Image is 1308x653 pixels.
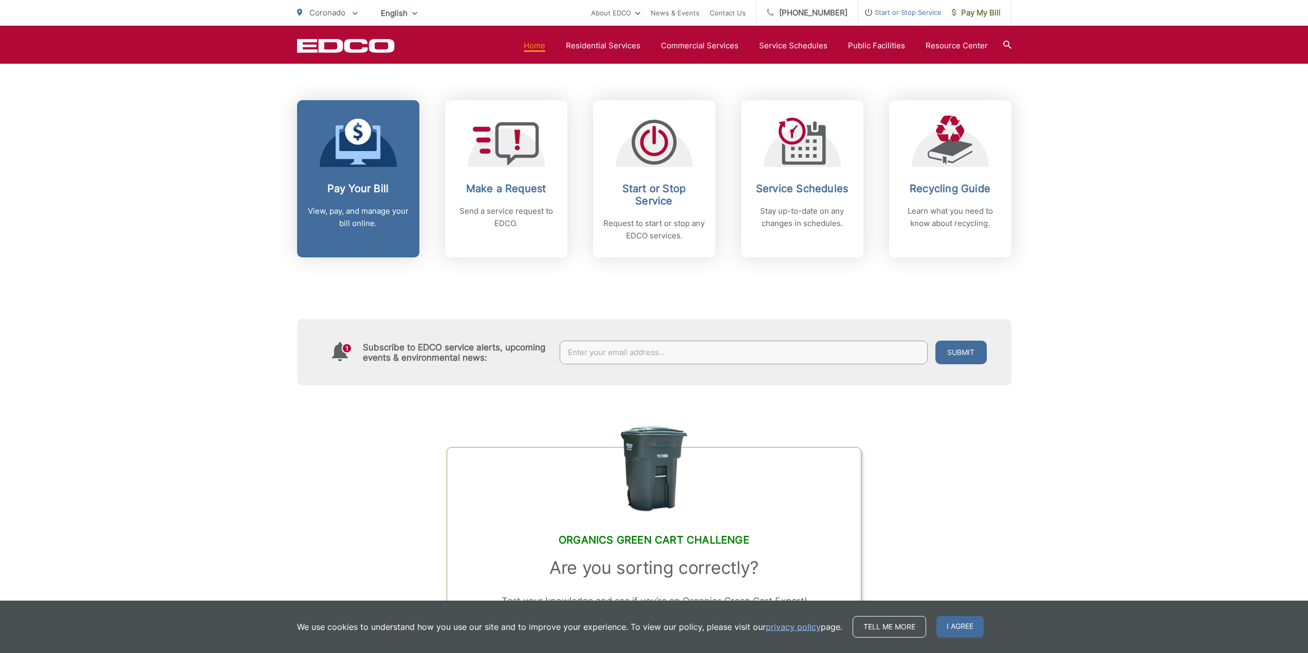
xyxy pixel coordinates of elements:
[889,100,1011,257] a: Recycling Guide Learn what you need to know about recycling.
[759,40,827,52] a: Service Schedules
[473,557,835,578] h3: Are you sorting correctly?
[751,182,853,195] h2: Service Schedules
[651,7,699,19] a: News & Events
[445,100,567,257] a: Make a Request Send a service request to EDCO.
[307,205,409,230] p: View, pay, and manage your bill online.
[603,182,705,207] h2: Start or Stop Service
[455,182,557,195] h2: Make a Request
[591,7,640,19] a: About EDCO
[936,616,984,638] span: I agree
[373,4,425,22] span: English
[741,100,863,257] a: Service Schedules Stay up-to-date on any changes in schedules.
[309,8,345,17] span: Coronado
[952,7,1001,19] span: Pay My Bill
[560,341,928,364] input: Enter your email address...
[473,593,835,609] p: Test your knowledge and see if you’re an Organics Green Cart Expert!
[566,40,640,52] a: Residential Services
[307,182,409,195] h2: Pay Your Bill
[603,217,705,242] p: Request to start or stop any EDCO services.
[455,205,557,230] p: Send a service request to EDCO.
[297,39,395,53] a: EDCD logo. Return to the homepage.
[899,182,1001,195] h2: Recycling Guide
[710,7,746,19] a: Contact Us
[899,205,1001,230] p: Learn what you need to know about recycling.
[766,621,821,633] a: privacy policy
[751,205,853,230] p: Stay up-to-date on any changes in schedules.
[853,616,926,638] a: Tell me more
[473,534,835,546] h2: Organics Green Cart Challenge
[524,40,545,52] a: Home
[926,40,988,52] a: Resource Center
[935,341,987,364] button: Submit
[661,40,739,52] a: Commercial Services
[297,100,419,257] a: Pay Your Bill View, pay, and manage your bill online.
[848,40,905,52] a: Public Facilities
[297,621,842,633] p: We use cookies to understand how you use our site and to improve your experience. To view our pol...
[363,342,550,363] h4: Subscribe to EDCO service alerts, upcoming events & environmental news:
